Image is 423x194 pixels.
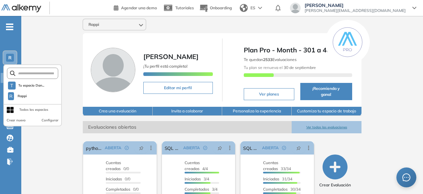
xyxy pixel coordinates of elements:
button: Editar mi perfil [143,82,212,94]
span: T [10,83,13,88]
img: Logo [1,4,41,13]
a: python support [86,141,102,155]
span: Completados [106,187,130,192]
span: Evaluaciones abiertas [83,121,292,133]
button: pushpin [212,143,227,153]
span: [PERSON_NAME][EMAIL_ADDRESS][DOMAIN_NAME] [305,8,406,13]
button: ¡Recomienda y gana! [300,83,352,100]
span: ABIERTA [105,145,121,151]
i: - [6,26,13,28]
span: 0/0 [106,160,129,171]
span: Cuentas creadas [106,160,121,171]
span: check-circle [125,146,129,150]
button: Ver todas las evaluaciones [292,121,361,133]
span: Rappi [17,94,28,99]
span: Completados [263,187,288,192]
span: R [8,55,12,60]
button: Onboarding [199,1,232,15]
span: 3/4 [185,187,217,192]
span: R [9,94,13,99]
span: Iniciadas [263,176,279,181]
b: 2533 [263,57,272,62]
span: message [402,173,410,181]
a: SQL Turbo [165,141,181,155]
span: check-circle [282,146,286,150]
span: 31/34 [263,176,292,181]
span: Te quedan Evaluaciones [244,57,297,62]
span: pushpin [217,145,222,151]
img: world [240,4,248,12]
span: Cuentas creadas [185,160,200,171]
img: arrow [258,7,262,9]
span: Tu plan se renueva el [244,65,316,70]
button: Configurar [42,118,59,123]
span: Tutoriales [175,5,194,10]
span: Rappi [88,22,99,27]
button: Invita a colaborar [153,107,222,116]
span: Crear Evaluación [319,182,351,188]
button: Crea una evaluación [83,107,152,116]
span: Iniciadas [185,176,201,181]
span: Iniciadas [106,176,122,181]
span: [PERSON_NAME] [305,3,406,8]
span: 0/0 [106,176,130,181]
a: Agendar una demo [114,3,157,11]
button: Ver planes [244,88,294,100]
span: 4/4 [185,160,208,171]
span: 3/4 [185,176,209,181]
button: pushpin [291,143,306,153]
span: check-circle [203,146,207,150]
span: ¡Tu perfil está completo! [143,64,188,69]
b: 30 de septiembre [283,65,316,70]
button: Personaliza la experiencia [222,107,292,116]
span: pushpin [296,145,301,151]
span: Plan Pro - Month - 301 a 400 [244,45,352,55]
a: SQL Growth E&A [243,141,259,155]
span: ES [250,5,255,11]
span: 33/34 [263,160,291,171]
span: 30/34 [263,187,301,192]
button: Customiza tu espacio de trabajo [292,107,361,116]
span: ABIERTA [262,145,279,151]
span: [PERSON_NAME] [143,52,199,61]
span: Cuentas creadas [263,160,278,171]
span: 0/0 [106,187,139,192]
span: Completados [185,187,209,192]
img: Foto de perfil [91,48,135,92]
div: Todos los espacios [19,107,48,112]
span: Onboarding [210,5,232,10]
button: pushpin [134,143,149,153]
span: Tu espacio Dan... [18,83,45,88]
span: ABIERTA [183,145,200,151]
span: Agendar una demo [121,5,157,10]
button: Crear Evaluación [319,155,351,188]
button: Crear nuevo [7,118,26,123]
span: pushpin [139,145,144,151]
